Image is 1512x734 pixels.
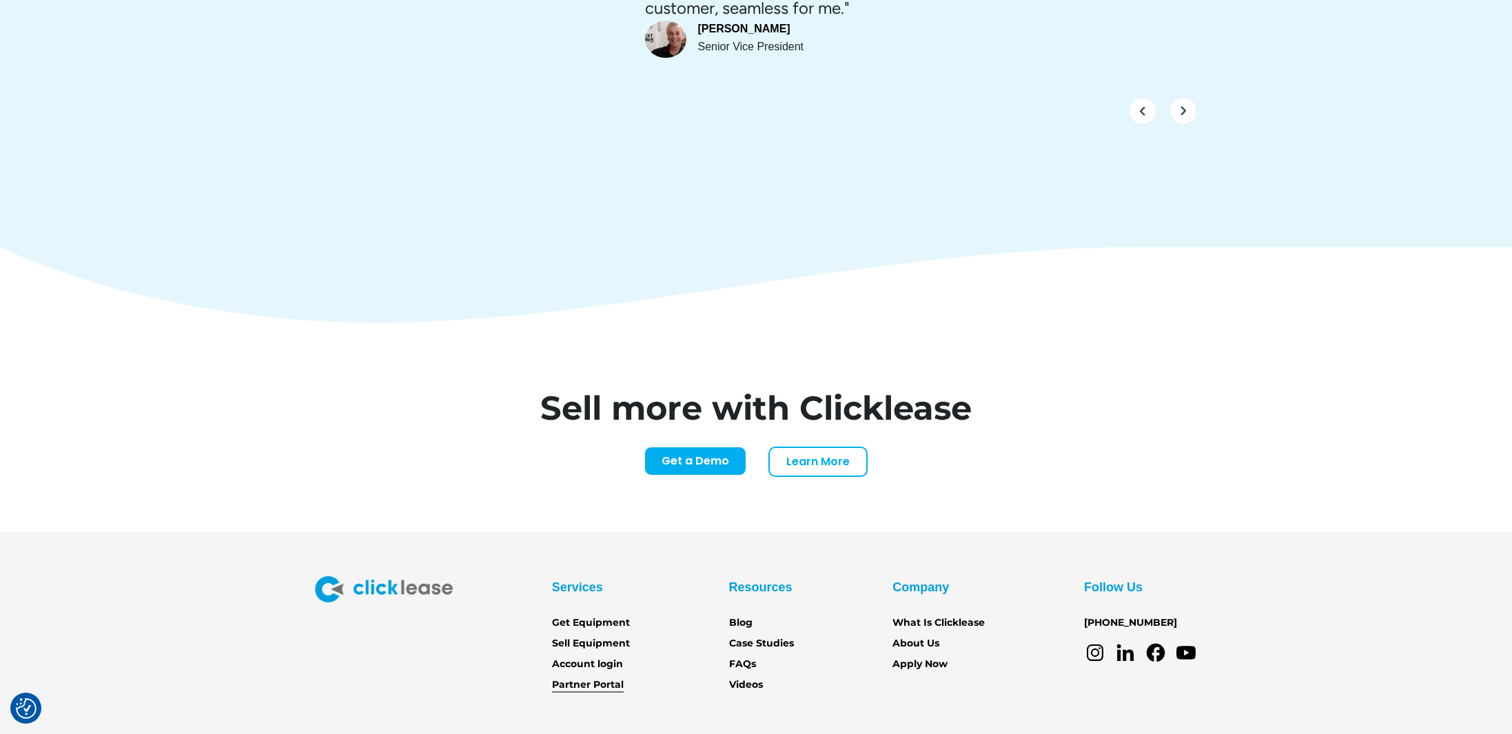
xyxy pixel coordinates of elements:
div: Resources [729,576,793,598]
a: Learn More [768,447,868,477]
div: previous slide [1129,90,1156,132]
img: Revisit consent button [16,698,37,719]
img: a smiling man in a black shirt in a room [645,21,686,58]
div: Company [892,576,949,598]
a: What Is Clicklease [892,615,985,631]
a: Case Studies [729,636,794,651]
a: Account login [552,657,623,672]
div: Senior Vice President [697,41,804,52]
a: Get a Demo [644,447,746,476]
button: Consent Preferences [16,698,37,719]
h1: Sell more with Clicklease [491,391,1021,425]
a: Videos [729,677,763,693]
div: Services [552,576,603,598]
a: Apply Now [892,657,948,672]
div: Follow Us [1084,576,1143,598]
a: Blog [729,615,753,631]
img: Clicklease logo [315,576,453,602]
a: Partner Portal [552,677,624,693]
a: Get Equipment [552,615,630,631]
a: Sell Equipment [552,636,630,651]
a: FAQs [729,657,756,672]
a: About Us [892,636,939,651]
a: [PHONE_NUMBER] [1084,615,1177,631]
strong: [PERSON_NAME] [697,23,790,34]
div: next slide [1169,90,1197,132]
